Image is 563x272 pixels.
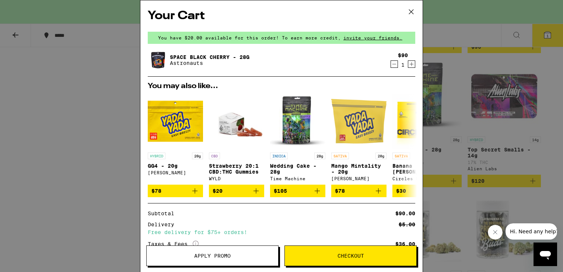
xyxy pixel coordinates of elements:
img: Circles Base Camp - Banana Runtz AIO - 1g [392,94,448,149]
a: Open page for Banana Runtz AIO - 1g from Circles Base Camp [392,94,448,185]
div: You have $20.00 available for this order! To earn more credit,invite your friends. [148,32,415,44]
div: Free delivery for $75+ orders! [148,230,415,235]
button: Add to bag [209,185,264,197]
img: WYLD - Strawberry 20:1 CBD:THC Gummies [209,94,264,149]
div: $5.00 [399,222,415,227]
button: Decrement [391,60,398,68]
span: Hi. Need any help? [4,5,53,11]
div: [PERSON_NAME] [331,176,387,181]
a: Open page for Mango Mintality - 20g from Yada Yada [331,94,387,185]
span: $78 [335,188,345,194]
img: Space Black Cherry - 28g [148,50,168,70]
button: Add to bag [331,185,387,197]
iframe: Message from company [506,223,557,240]
p: 20g [192,153,203,159]
p: GG4 - 20g [148,163,203,169]
div: WYLD [209,176,264,181]
iframe: Close message [488,225,503,240]
button: Add to bag [270,185,325,197]
div: $90.00 [395,211,415,216]
div: Delivery [148,222,179,227]
div: 1 [398,62,408,68]
p: INDICA [270,153,288,159]
span: Apply Promo [194,253,231,258]
p: Banana [PERSON_NAME] AIO - 1g [392,163,448,175]
button: Apply Promo [146,245,279,266]
img: Yada Yada - GG4 - 20g [148,94,203,149]
p: Astronauts [170,60,249,66]
span: $20 [213,188,223,194]
p: Strawberry 20:1 CBD:THC Gummies [209,163,264,175]
span: Checkout [338,253,364,258]
div: $90 [398,52,408,58]
span: $30 [396,188,406,194]
p: SATIVA [331,153,349,159]
a: Open page for Wedding Cake - 28g from Time Machine [270,94,325,185]
h2: Your Cart [148,8,415,24]
div: Circles Base Camp [392,176,448,181]
span: $78 [151,188,161,194]
img: Time Machine - Wedding Cake - 28g [270,94,325,149]
a: Open page for GG4 - 20g from Yada Yada [148,94,203,185]
p: HYBRID [148,153,165,159]
span: $105 [274,188,287,194]
button: Checkout [284,245,417,266]
p: 20g [375,153,387,159]
img: Yada Yada - Mango Mintality - 20g [331,94,387,149]
p: CBD [209,153,220,159]
p: Wedding Cake - 28g [270,163,325,175]
div: $36.00 [395,241,415,247]
p: 28g [314,153,325,159]
div: [PERSON_NAME] [148,170,203,175]
div: Subtotal [148,211,179,216]
a: Space Black Cherry - 28g [170,54,249,60]
button: Add to bag [392,185,448,197]
button: Add to bag [148,185,203,197]
div: Taxes & Fees [148,241,199,247]
div: Time Machine [270,176,325,181]
button: Increment [408,60,415,68]
span: invite your friends. [341,35,405,40]
h2: You may also like... [148,83,415,90]
p: Mango Mintality - 20g [331,163,387,175]
iframe: Button to launch messaging window [534,243,557,266]
a: Open page for Strawberry 20:1 CBD:THC Gummies from WYLD [209,94,264,185]
span: You have $20.00 available for this order! To earn more credit, [158,35,341,40]
p: SATIVA [392,153,410,159]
